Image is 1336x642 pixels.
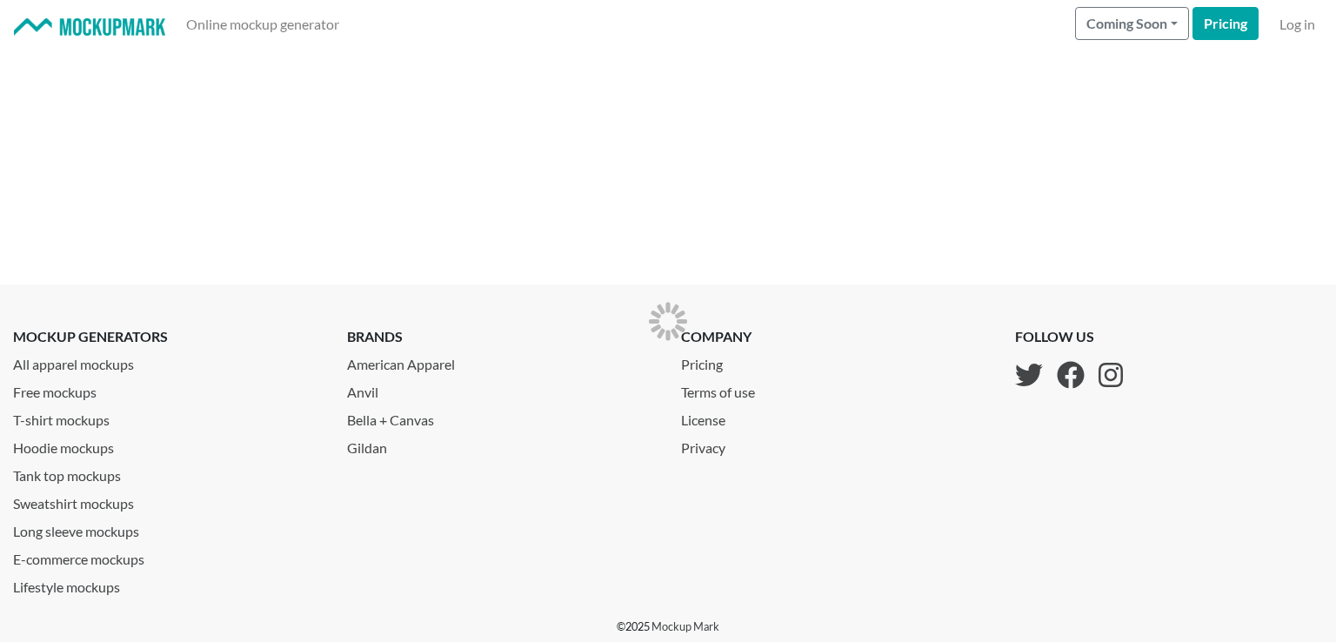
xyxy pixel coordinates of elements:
a: Lifestyle mockups [13,570,321,598]
a: Tank top mockups [13,458,321,486]
a: All apparel mockups [13,347,321,375]
p: mockup generators [13,326,321,347]
a: American Apparel [347,347,655,375]
a: Log in [1273,7,1322,42]
a: Free mockups [13,375,321,403]
a: Pricing [1192,7,1259,40]
p: © 2025 [617,619,719,635]
a: Pricing [681,347,769,375]
img: Mockup Mark [14,18,165,37]
a: Online mockup generator [179,7,346,42]
a: Sweatshirt mockups [13,486,321,514]
a: E-commerce mockups [13,542,321,570]
a: Terms of use [681,375,769,403]
p: brands [347,326,655,347]
p: company [681,326,769,347]
p: follow us [1015,326,1123,347]
a: T-shirt mockups [13,403,321,431]
a: Anvil [347,375,655,403]
a: Mockup Mark [651,619,719,633]
a: License [681,403,769,431]
a: Privacy [681,431,769,458]
a: Bella + Canvas [347,403,655,431]
a: Hoodie mockups [13,431,321,458]
a: Long sleeve mockups [13,514,321,542]
a: Gildan [347,431,655,458]
button: Coming Soon [1075,7,1189,40]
